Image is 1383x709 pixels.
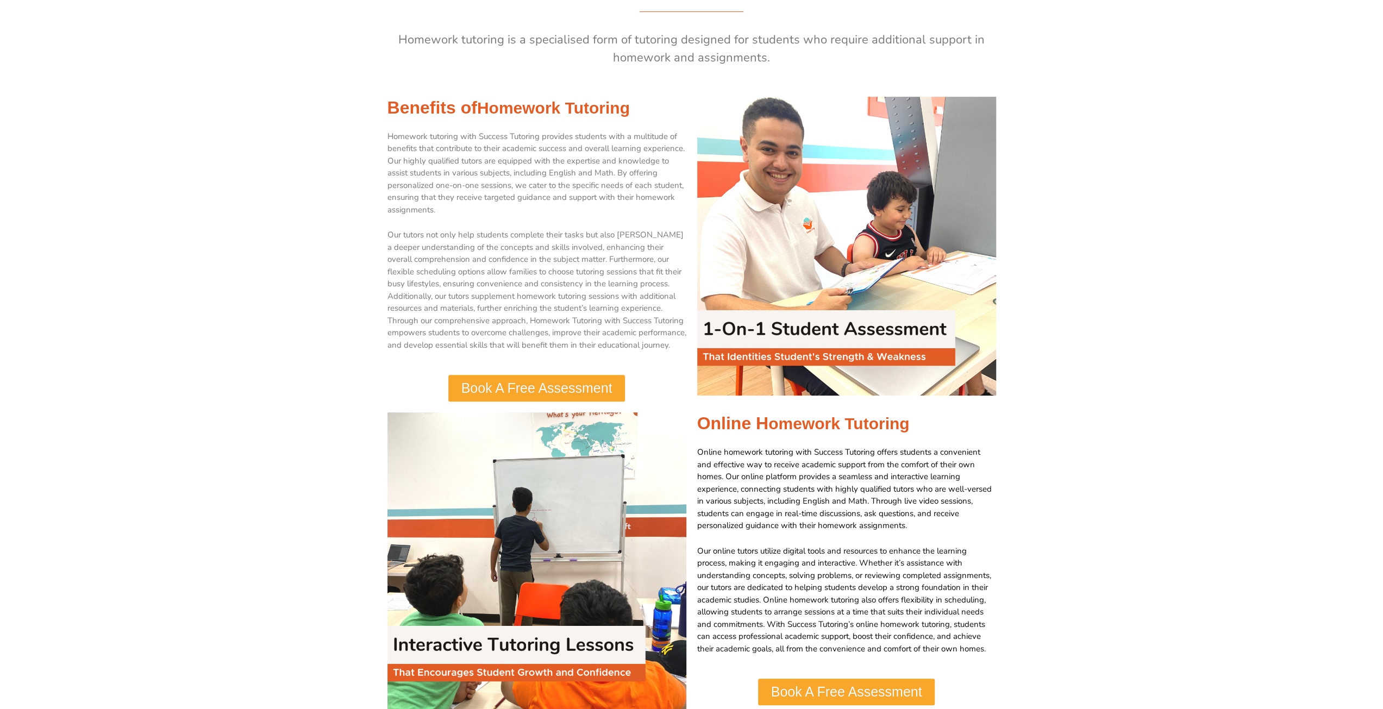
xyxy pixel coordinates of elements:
span: Book A Free Assessment [771,685,922,699]
p: Our tutors not only help students complete their tasks but also [PERSON_NAME] a deeper understand... [387,229,686,351]
span: H [477,99,630,117]
h2: Online H [697,412,996,435]
a: Book A Free Assessment [448,375,625,401]
span: Book A Free Assessment [461,381,612,395]
iframe: Chat Widget [1202,586,1383,709]
span: omework Tutoring [489,99,629,117]
a: Book A Free Assessment [758,679,935,705]
span: Our online tutors utilize digital tools and resources to enhance the learning process, making it ... [697,545,991,654]
span: omework Tutoring [768,415,909,432]
p: Homework tutoring with Success Tutoring provides students with a multitude of benefits that contr... [387,130,686,216]
p: Homework tutoring is a specialised form of tutoring designed for students who require additional ... [387,31,996,67]
span: Online homework tutoring with Success Tutoring offers students a convenient and effective way to ... [697,447,992,531]
h2: Benefits of [387,97,686,120]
